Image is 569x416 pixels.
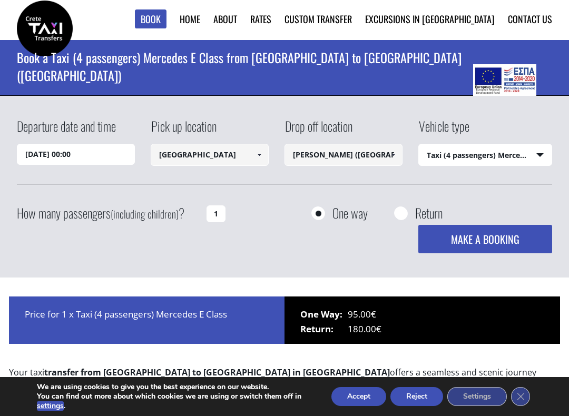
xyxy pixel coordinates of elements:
label: Drop off location [284,117,352,144]
a: Excursions in [GEOGRAPHIC_DATA] [365,12,495,26]
button: MAKE A BOOKING [418,225,552,253]
div: 95.00€ 180.00€ [284,296,560,344]
label: Return [415,206,443,220]
a: Home [180,12,200,26]
a: Custom Transfer [284,12,352,26]
label: Vehicle type [418,117,469,144]
p: You can find out more about which cookies we are using or switch them off in . [37,392,312,411]
a: Rates [250,12,271,26]
button: settings [37,401,64,411]
a: Show All Items [384,144,401,166]
a: Show All Items [251,144,268,166]
button: Accept [331,387,386,406]
small: (including children) [111,206,179,222]
label: One way [332,206,368,220]
label: How many passengers ? [17,201,200,226]
button: Settings [447,387,507,406]
a: Crete Taxi Transfers | Book a Taxi transfer from Chania airport to Adelianos Kampos (Rethymnon) |... [17,22,73,33]
div: Price for 1 x Taxi (4 passengers) Mercedes E Class [9,296,284,344]
input: Select drop-off location [284,144,403,166]
span: Taxi (4 passengers) Mercedes E Class [419,144,552,166]
a: About [213,12,237,26]
span: One Way: [300,307,348,322]
label: Pick up location [151,117,217,144]
img: Crete Taxi Transfers | Book a Taxi transfer from Chania airport to Adelianos Kampos (Rethymnon) |... [17,1,73,56]
h1: Book a Taxi (4 passengers) Mercedes E Class from [GEOGRAPHIC_DATA] to [GEOGRAPHIC_DATA] ([GEOGRAP... [17,40,552,93]
a: Book [135,9,166,29]
input: Select pickup location [151,144,269,166]
label: Departure date and time [17,117,116,144]
a: Contact us [508,12,552,26]
span: Return: [300,322,348,336]
p: We are using cookies to give you the best experience on our website. [37,382,312,392]
button: Reject [390,387,443,406]
button: Close GDPR Cookie Banner [511,387,530,406]
b: transfer from [GEOGRAPHIC_DATA] to [GEOGRAPHIC_DATA] in [GEOGRAPHIC_DATA] [44,367,390,378]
